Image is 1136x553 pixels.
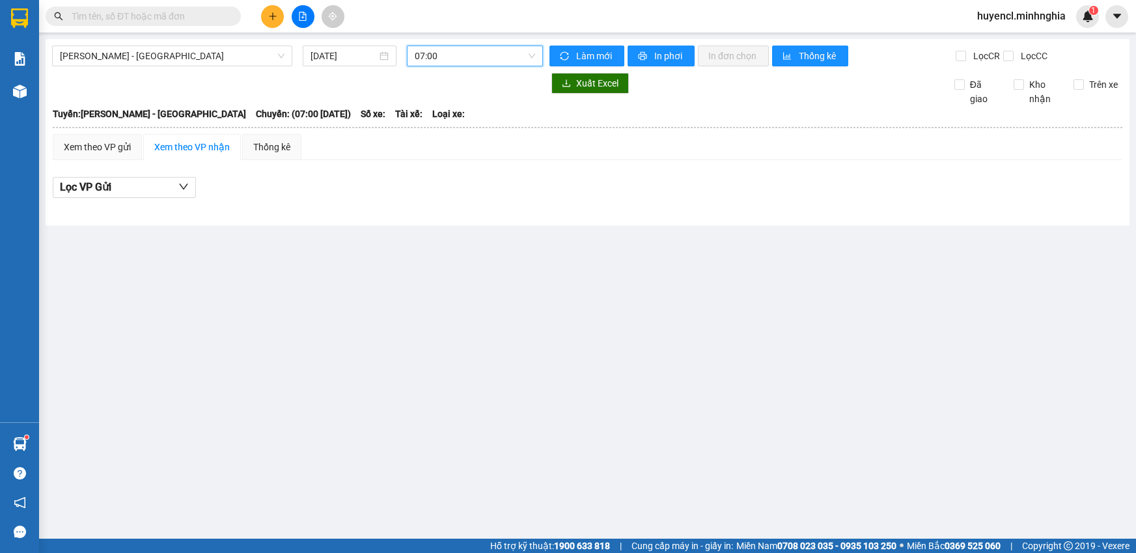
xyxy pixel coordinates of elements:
button: caret-down [1105,5,1128,28]
span: down [178,182,189,192]
span: Lọc CC [1016,49,1049,63]
button: syncLàm mới [549,46,624,66]
input: Tìm tên, số ĐT hoặc mã đơn [72,9,225,23]
button: aim [322,5,344,28]
input: 13/10/2025 [311,49,377,63]
span: Lọc VP Gửi [60,179,111,195]
span: copyright [1064,541,1073,550]
span: aim [328,12,337,21]
strong: 0369 525 060 [945,541,1001,551]
img: icon-new-feature [1082,10,1094,22]
span: Loại xe: [432,107,465,121]
span: Thống kê [799,49,838,63]
strong: 1900 633 818 [554,541,610,551]
span: Phan Rí - Sài Gòn [60,46,284,66]
button: In đơn chọn [698,46,769,66]
span: Kho nhận [1024,77,1063,106]
img: warehouse-icon [13,85,27,98]
span: ⚪️ [900,543,904,548]
span: 1 [1091,6,1096,15]
span: Miền Bắc [907,539,1001,553]
span: Cung cấp máy in - giấy in: [631,539,733,553]
span: Chuyến: (07:00 [DATE]) [256,107,351,121]
span: Số xe: [361,107,385,121]
span: | [620,539,622,553]
span: Trên xe [1084,77,1123,92]
img: logo-vxr [11,8,28,28]
span: message [14,526,26,538]
button: printerIn phơi [628,46,695,66]
button: file-add [292,5,314,28]
b: Tuyến: [PERSON_NAME] - [GEOGRAPHIC_DATA] [53,109,246,119]
span: huyencl.minhnghia [967,8,1076,24]
div: Thống kê [253,140,290,154]
span: question-circle [14,467,26,479]
span: printer [638,51,649,62]
div: Xem theo VP gửi [64,140,131,154]
span: Làm mới [576,49,614,63]
button: bar-chartThống kê [772,46,848,66]
span: Đã giao [965,77,1004,106]
sup: 1 [1089,6,1098,15]
button: plus [261,5,284,28]
button: downloadXuất Excel [551,73,629,94]
span: Miền Nam [736,539,896,553]
img: warehouse-icon [13,437,27,451]
button: Lọc VP Gửi [53,177,196,198]
span: sync [560,51,571,62]
span: 07:00 [415,46,535,66]
span: | [1010,539,1012,553]
div: Xem theo VP nhận [154,140,230,154]
span: plus [268,12,277,21]
span: notification [14,496,26,509]
span: Lọc CR [968,49,1002,63]
strong: 0708 023 035 - 0935 103 250 [777,541,896,551]
span: file-add [298,12,307,21]
span: caret-down [1111,10,1123,22]
span: Tài xế: [395,107,423,121]
img: solution-icon [13,52,27,66]
span: search [54,12,63,21]
span: Hỗ trợ kỹ thuật: [490,539,610,553]
span: In phơi [654,49,684,63]
span: bar-chart [783,51,794,62]
sup: 1 [25,435,29,439]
